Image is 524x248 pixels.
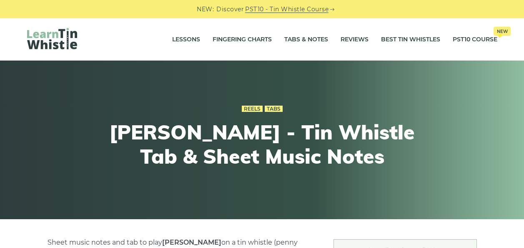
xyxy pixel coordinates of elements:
[265,106,283,112] a: Tabs
[109,120,416,168] h1: [PERSON_NAME] - Tin Whistle Tab & Sheet Music Notes
[341,29,369,50] a: Reviews
[453,29,497,50] a: PST10 CourseNew
[172,29,200,50] a: Lessons
[27,28,77,49] img: LearnTinWhistle.com
[213,29,272,50] a: Fingering Charts
[242,106,263,112] a: Reels
[284,29,328,50] a: Tabs & Notes
[381,29,440,50] a: Best Tin Whistles
[494,27,511,36] span: New
[162,238,221,246] strong: [PERSON_NAME]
